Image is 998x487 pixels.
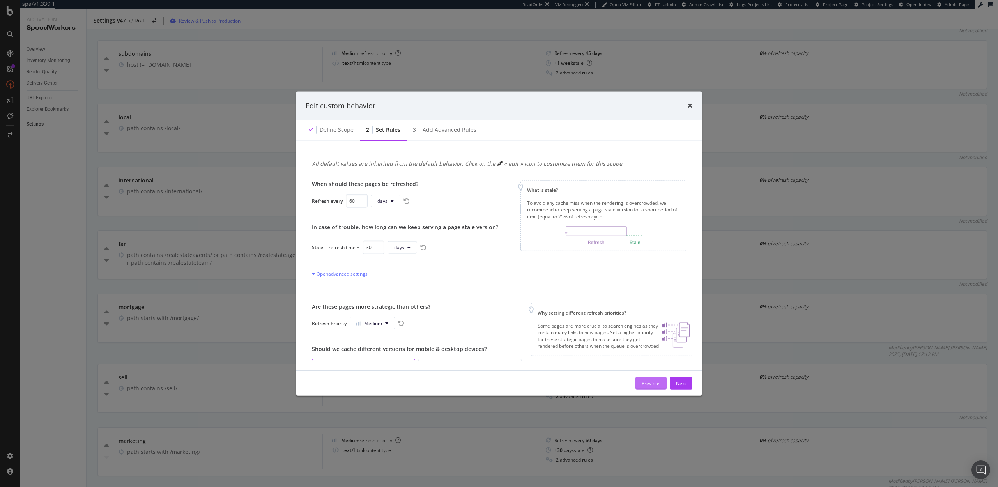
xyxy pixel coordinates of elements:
[296,91,702,396] div: modal
[312,320,347,326] div: Refresh Priority
[676,380,686,386] div: Next
[350,317,395,329] button: Medium
[403,198,410,204] div: rotate-left
[312,345,531,353] div: Should we cache different versions for mobile & desktop devices?
[306,101,375,111] div: Edit custom behavior
[538,310,690,316] div: Why setting different refresh priorities?
[420,244,426,250] div: rotate-left
[971,460,990,479] div: Open Intercom Messenger
[504,160,624,168] div: « edit » icon to customize them for this scope.
[320,126,354,134] div: Define scope
[388,241,417,253] button: days
[376,126,400,134] div: Set rules
[527,200,679,220] div: To avoid any cache miss when the rendering is overcrowded, we recommend to keep serving a page st...
[312,223,498,231] div: In case of trouble, how long can we keep serving a page stale version?
[662,322,690,348] img: DBkRaZev.png
[312,160,495,168] div: All default values are inherited from the default behavior. Click on the
[366,126,369,134] div: 2
[325,244,359,251] div: = refresh time +
[527,187,679,193] div: What is stale?
[642,380,660,386] div: Previous
[635,377,667,390] button: Previous
[565,226,642,244] img: 9KUs5U-x.png
[312,303,531,311] div: Are these pages more strategic than others?
[394,244,404,251] span: days
[413,126,416,134] div: 3
[371,195,400,207] button: days
[423,126,476,134] div: Add advanced rules
[312,180,498,188] div: When should these pages be refreshed?
[312,198,343,204] div: Refresh every
[670,377,692,390] button: Next
[538,322,659,349] div: Some pages are more crucial to search engines as they contain many links to new pages. Set a high...
[688,101,692,111] div: times
[377,198,388,204] span: days
[312,271,368,277] div: Open advanced settings
[398,320,404,326] div: rotate-left
[356,322,361,326] img: j32suk7ufU7viAAAAAElFTkSuQmCC
[364,320,382,326] span: Medium
[312,244,323,251] div: Stale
